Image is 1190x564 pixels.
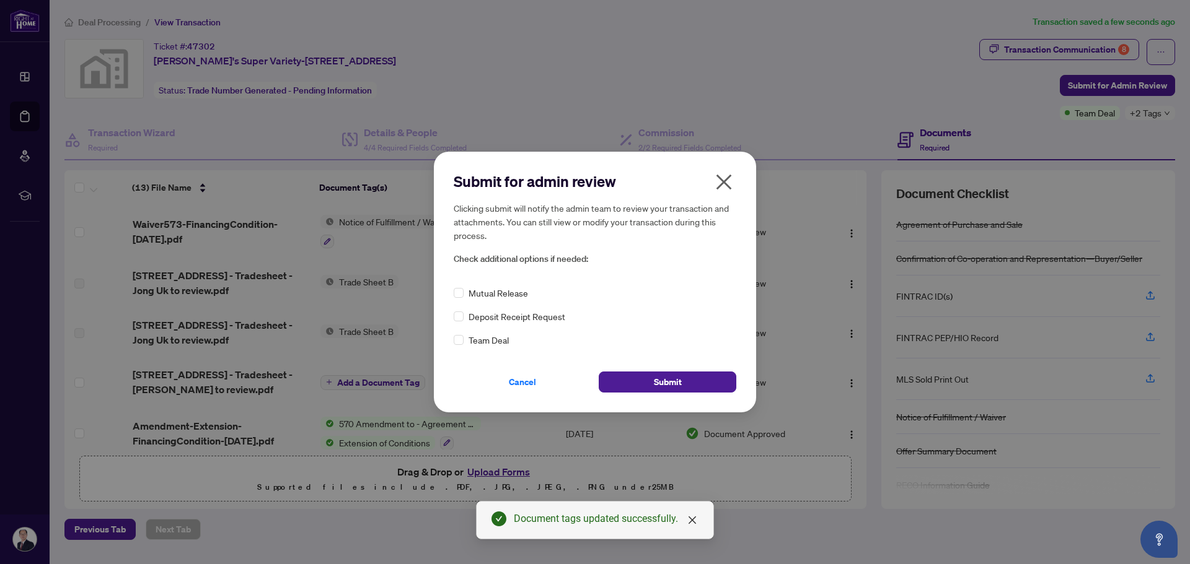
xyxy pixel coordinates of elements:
span: Mutual Release [469,286,528,300]
button: Submit [599,371,736,393]
h2: Submit for admin review [454,171,736,191]
span: check-circle [491,511,506,526]
button: Open asap [1140,521,1178,558]
span: close [687,515,697,525]
span: Submit [654,372,682,392]
button: Cancel [454,371,591,393]
span: Team Deal [469,333,509,347]
div: Document tags updated successfully. [514,511,699,526]
h5: Clicking submit will notify the admin team to review your transaction and attachments. You can st... [454,201,736,242]
span: Check additional options if needed: [454,252,736,266]
span: close [714,172,734,192]
a: Close [685,513,699,527]
span: Deposit Receipt Request [469,310,565,323]
span: Cancel [509,372,536,392]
